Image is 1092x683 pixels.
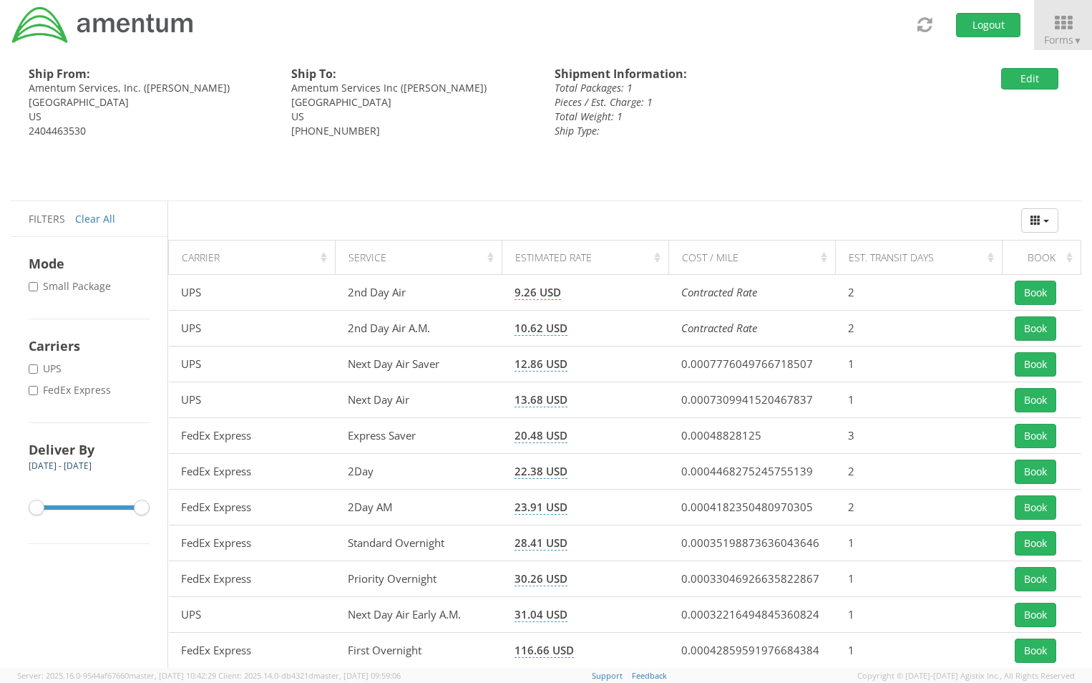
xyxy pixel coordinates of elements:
[11,5,195,45] img: dyn-intl-logo-049831509241104b2a82.png
[836,382,1003,418] td: 1
[1015,281,1056,305] button: Book
[669,454,836,490] td: 0.0004468275245755139
[555,68,884,81] h4: Shipment Information:
[29,68,270,81] h4: Ship From:
[169,490,336,525] td: FedEx Express
[29,441,150,458] h4: Deliver By
[313,670,401,681] span: master, [DATE] 09:59:06
[1073,34,1082,47] span: ▼
[1001,68,1058,89] button: Edit
[169,382,336,418] td: UPS
[1015,639,1056,663] button: Book
[291,95,532,110] div: [GEOGRAPHIC_DATA]
[75,212,115,226] a: Clear All
[592,670,623,681] a: Support
[218,670,401,681] span: Client: 2025.14.0-db4321d
[291,81,532,95] div: Amentum Services Inc ([PERSON_NAME])
[336,633,502,669] td: First Overnight
[29,110,270,124] div: US
[669,597,836,633] td: 0.00032216494845360824
[1015,316,1056,341] button: Book
[29,337,150,354] h4: Carriers
[1015,460,1056,484] button: Book
[555,95,884,110] div: Pieces / Est. Charge: 1
[29,460,92,472] span: [DATE] - [DATE]
[669,561,836,597] td: 0.00033046926635822867
[1015,567,1056,591] button: Book
[515,392,567,407] span: 13.68 USD
[29,124,270,138] div: 2404463530
[169,418,336,454] td: FedEx Express
[29,386,38,395] input: FedEx Express
[857,670,1075,682] span: Copyright © [DATE]-[DATE] Agistix Inc., All Rights Reserved
[515,357,567,372] span: 12.86 USD
[956,13,1020,37] button: Logout
[515,643,574,658] span: 116.66 USD
[169,561,336,597] td: FedEx Express
[669,418,836,454] td: 0.00048828125
[515,251,665,265] div: Estimated Rate
[836,490,1003,525] td: 2
[1015,531,1056,556] button: Book
[169,525,336,561] td: FedEx Express
[555,110,884,124] div: Total Weight: 1
[836,633,1003,669] td: 1
[515,500,567,515] span: 23.91 USD
[336,311,502,347] td: 2nd Day Air A.M.
[849,251,998,265] div: Est. Transit Days
[348,251,498,265] div: Service
[836,418,1003,454] td: 3
[17,670,216,681] span: Server: 2025.16.0-9544af67660
[515,285,561,300] span: 9.26 USD
[1015,388,1056,412] button: Book
[29,279,114,294] label: Small Package
[169,454,336,490] td: FedEx Express
[836,525,1003,561] td: 1
[169,633,336,669] td: FedEx Express
[29,95,270,110] div: [GEOGRAPHIC_DATA]
[1015,352,1056,377] button: Book
[29,81,270,95] div: Amentum Services, Inc. ([PERSON_NAME])
[669,633,836,669] td: 0.00042859591976684384
[1021,208,1058,233] button: Columns
[29,364,38,374] input: UPS
[632,670,667,681] a: Feedback
[29,383,114,397] label: FedEx Express
[1015,251,1077,265] div: Book
[336,275,502,311] td: 2nd Day Air
[336,454,502,490] td: 2Day
[336,597,502,633] td: Next Day Air Early A.M.
[515,536,567,551] span: 28.41 USD
[836,311,1003,347] td: 2
[682,251,832,265] div: Cost / Mile
[555,81,884,95] div: Total Packages: 1
[291,68,532,81] h4: Ship To:
[336,347,502,382] td: Next Day Air Saver
[515,571,567,586] span: 30.26 USD
[515,321,567,336] span: 10.62 USD
[1015,603,1056,627] button: Book
[291,124,532,138] div: [PHONE_NUMBER]
[1015,424,1056,448] button: Book
[836,561,1003,597] td: 1
[681,285,757,299] i: Contracted Rate
[515,428,567,443] span: 20.48 USD
[669,525,836,561] td: 0.00035198873636043646
[1015,495,1056,520] button: Book
[515,607,567,622] span: 31.04 USD
[129,670,216,681] span: master, [DATE] 10:42:29
[29,255,150,272] h4: Mode
[515,464,567,479] span: 22.38 USD
[169,347,336,382] td: UPS
[169,275,336,311] td: UPS
[336,561,502,597] td: Priority Overnight
[836,347,1003,382] td: 1
[669,347,836,382] td: 0.0007776049766718507
[336,525,502,561] td: Standard Overnight
[336,490,502,525] td: 2Day AM
[669,382,836,418] td: 0.0007309941520467837
[29,282,38,291] input: Small Package
[681,321,757,335] i: Contracted Rate
[291,110,532,124] div: US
